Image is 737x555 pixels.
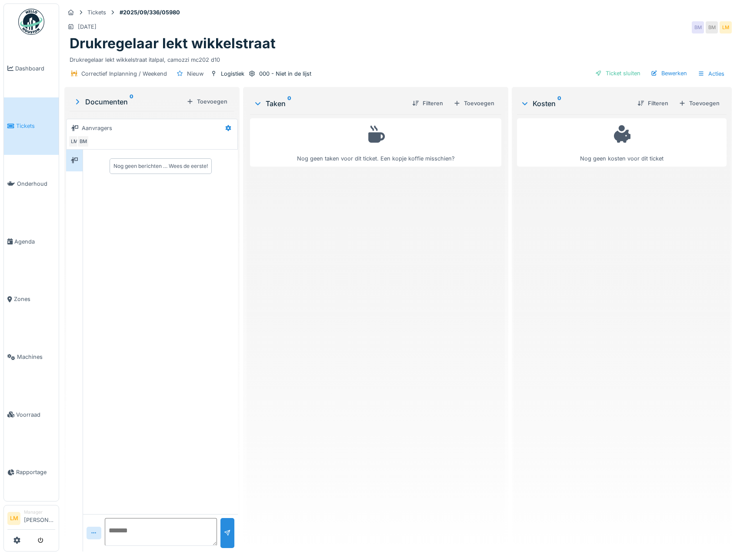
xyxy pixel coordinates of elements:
strong: #2025/09/336/05980 [116,8,183,17]
a: Voorraad [4,386,59,444]
a: Machines [4,328,59,386]
div: Drukregelaar lekt wikkelstraat italpal, camozzi mc202 d10 [70,52,727,64]
div: Toevoegen [675,97,723,109]
div: BM [77,135,89,147]
a: Zones [4,271,59,328]
div: Toevoegen [450,97,498,109]
span: Zones [14,295,55,303]
div: LM [68,135,80,147]
div: Filteren [634,97,672,109]
div: Nog geen berichten … Wees de eerste! [113,162,208,170]
img: Badge_color-CXgf-gQk.svg [18,9,44,35]
div: Correctief Inplanning / Weekend [81,70,167,78]
div: Filteren [409,97,447,109]
a: LM Manager[PERSON_NAME] [7,509,55,530]
h1: Drukregelaar lekt wikkelstraat [70,35,276,52]
sup: 0 [287,98,291,109]
a: Rapportage [4,444,59,502]
div: Bewerken [647,67,690,79]
div: BM [706,21,718,33]
span: Agenda [14,237,55,246]
span: Tickets [16,122,55,130]
div: 000 - Niet in de lijst [259,70,311,78]
div: [DATE] [78,23,97,31]
div: BM [692,21,704,33]
span: Dashboard [15,64,55,73]
span: Voorraad [16,411,55,419]
div: Toevoegen [183,96,231,107]
a: Onderhoud [4,155,59,213]
div: Nog geen kosten voor dit ticket [523,122,721,163]
a: Dashboard [4,40,59,97]
span: Machines [17,353,55,361]
div: Nog geen taken voor dit ticket. Een kopje koffie misschien? [256,122,495,163]
sup: 0 [557,98,561,109]
div: Logistiek [221,70,244,78]
div: Ticket sluiten [592,67,644,79]
div: Documenten [73,97,183,107]
a: Agenda [4,213,59,271]
div: Nieuw [187,70,203,78]
span: Rapportage [16,468,55,476]
li: LM [7,512,20,525]
sup: 0 [130,97,133,107]
div: Tickets [87,8,106,17]
div: Aanvragers [82,124,112,132]
span: Onderhoud [17,180,55,188]
div: Acties [694,67,728,80]
li: [PERSON_NAME] [24,509,55,528]
div: Manager [24,509,55,515]
div: LM [720,21,732,33]
div: Taken [253,98,405,109]
a: Tickets [4,97,59,155]
div: Kosten [520,98,630,109]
